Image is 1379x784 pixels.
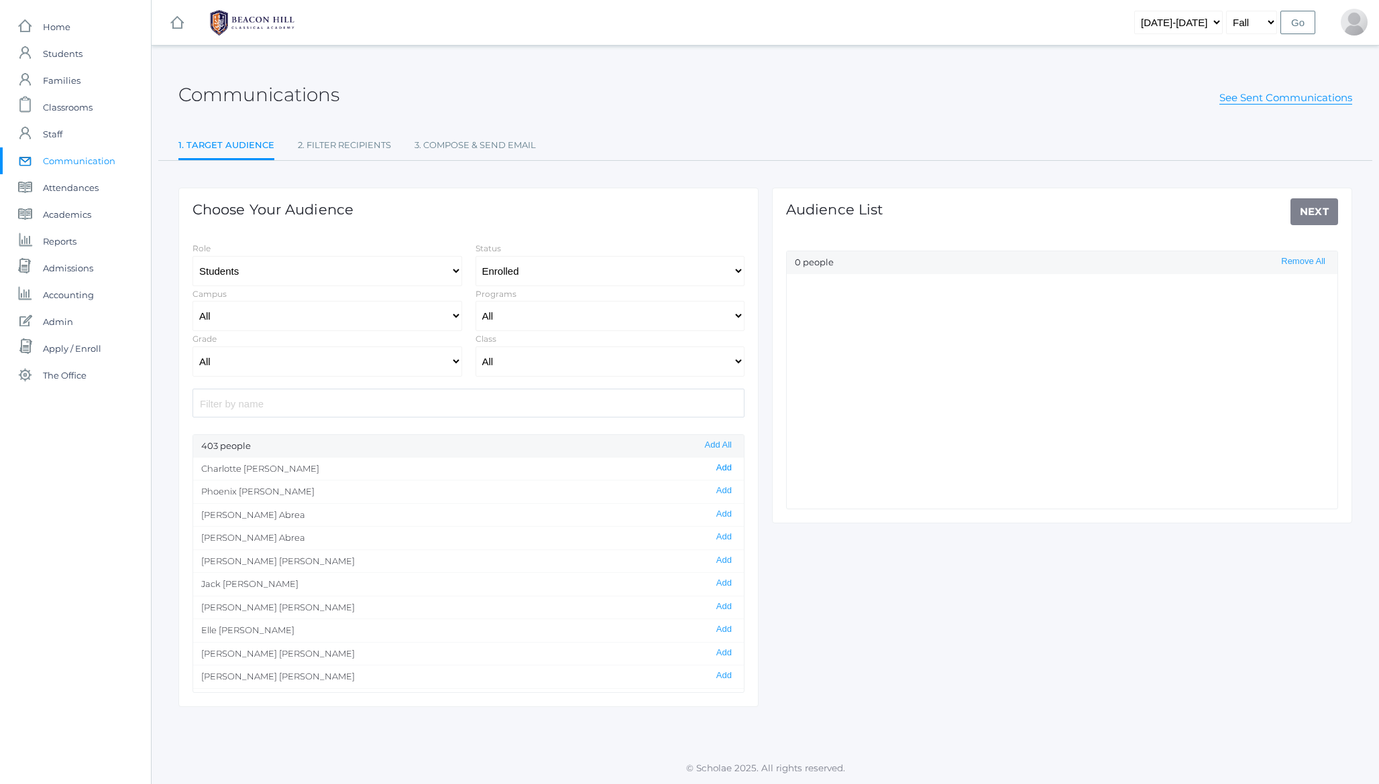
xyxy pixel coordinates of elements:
a: 2. Filter Recipients [298,132,391,159]
label: Role [192,243,211,253]
button: Add [712,601,736,612]
span: Reports [43,228,76,255]
button: Add [712,647,736,659]
button: Add [712,578,736,589]
button: Add [712,485,736,497]
li: [PERSON_NAME] [PERSON_NAME] [193,596,744,619]
div: 0 people [787,251,1337,274]
input: Go [1280,11,1315,34]
li: [PERSON_NAME] Abrea [193,526,744,549]
div: Jason Roberts [1341,9,1368,36]
button: Add [712,624,736,635]
li: [PERSON_NAME] [PERSON_NAME] [193,642,744,665]
li: Phoenix [PERSON_NAME] [193,480,744,503]
span: Classrooms [43,94,93,121]
label: Class [476,334,496,344]
a: 1. Target Audience [178,132,274,161]
input: Filter by name [192,389,744,417]
label: Grade [192,334,217,344]
span: Admissions [43,255,93,281]
button: Add [712,531,736,543]
li: Charlotte [PERSON_NAME] [193,458,744,480]
label: Programs [476,289,516,299]
span: Students [43,40,82,67]
button: Add All [701,440,736,451]
span: Academics [43,201,91,228]
li: [PERSON_NAME] Abrea [193,503,744,527]
label: Campus [192,289,227,299]
span: Staff [43,121,62,147]
li: [PERSON_NAME] Alstot [193,688,744,712]
button: Add [712,462,736,474]
a: See Sent Communications [1219,91,1352,105]
li: [PERSON_NAME] [PERSON_NAME] [193,665,744,688]
img: BHCALogos-05-308ed15e86a5a0abce9b8dd61676a3503ac9727e845dece92d48e8588c001991.png [202,6,302,40]
p: © Scholae 2025. All rights reserved. [152,761,1379,775]
span: The Office [43,362,87,389]
span: Home [43,13,70,40]
span: Attendances [43,174,99,201]
button: Add [712,509,736,520]
span: Accounting [43,281,94,308]
button: Add [712,555,736,566]
div: 403 people [193,435,744,458]
h1: Choose Your Audience [192,202,353,217]
span: Admin [43,308,73,335]
li: [PERSON_NAME] [PERSON_NAME] [193,549,744,573]
a: 3. Compose & Send Email [415,132,536,159]
h2: Communications [178,84,339,105]
h1: Audience List [786,202,883,217]
li: Jack [PERSON_NAME] [193,572,744,596]
li: Elle [PERSON_NAME] [193,618,744,642]
span: Families [43,67,80,94]
button: Remove All [1277,256,1329,267]
button: Add [712,670,736,681]
label: Status [476,243,501,253]
span: Apply / Enroll [43,335,101,362]
span: Communication [43,147,115,174]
